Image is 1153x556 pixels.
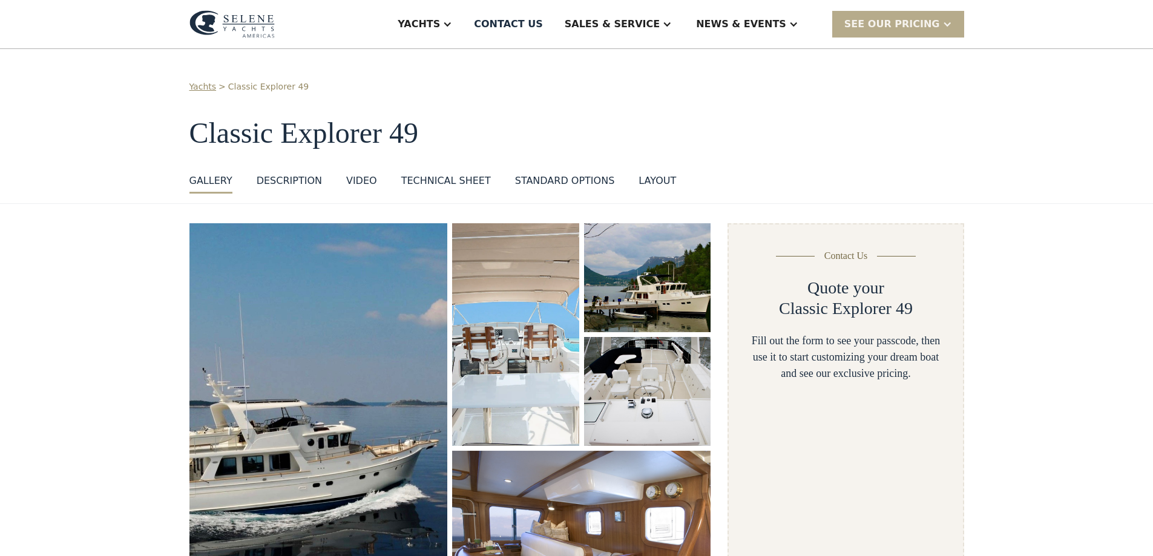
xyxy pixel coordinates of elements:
[824,249,868,263] div: Contact Us
[748,333,943,382] div: Fill out the form to see your passcode, then use it to start customizing your dream boat and see ...
[228,80,309,93] a: Classic Explorer 49
[639,174,676,188] div: layout
[189,117,964,149] h1: Classic Explorer 49
[832,11,964,37] div: SEE Our Pricing
[257,174,322,188] div: DESCRIPTION
[189,174,232,194] a: GALLERY
[584,337,711,446] a: open lightbox
[218,80,226,93] div: >
[398,17,440,31] div: Yachts
[565,17,660,31] div: Sales & Service
[189,80,217,93] a: Yachts
[401,174,491,194] a: Technical sheet
[807,278,884,298] h2: Quote your
[452,223,579,446] a: open lightbox
[584,337,711,446] img: 50 foot motor yacht
[189,10,275,38] img: logo
[696,17,786,31] div: News & EVENTS
[257,174,322,194] a: DESCRIPTION
[779,298,913,319] h2: Classic Explorer 49
[515,174,615,188] div: standard options
[346,174,377,188] div: VIDEO
[515,174,615,194] a: standard options
[189,174,232,188] div: GALLERY
[639,174,676,194] a: layout
[584,223,711,332] img: 50 foot motor yacht
[401,174,491,188] div: Technical sheet
[844,17,940,31] div: SEE Our Pricing
[584,223,711,332] a: open lightbox
[346,174,377,194] a: VIDEO
[474,17,543,31] div: Contact US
